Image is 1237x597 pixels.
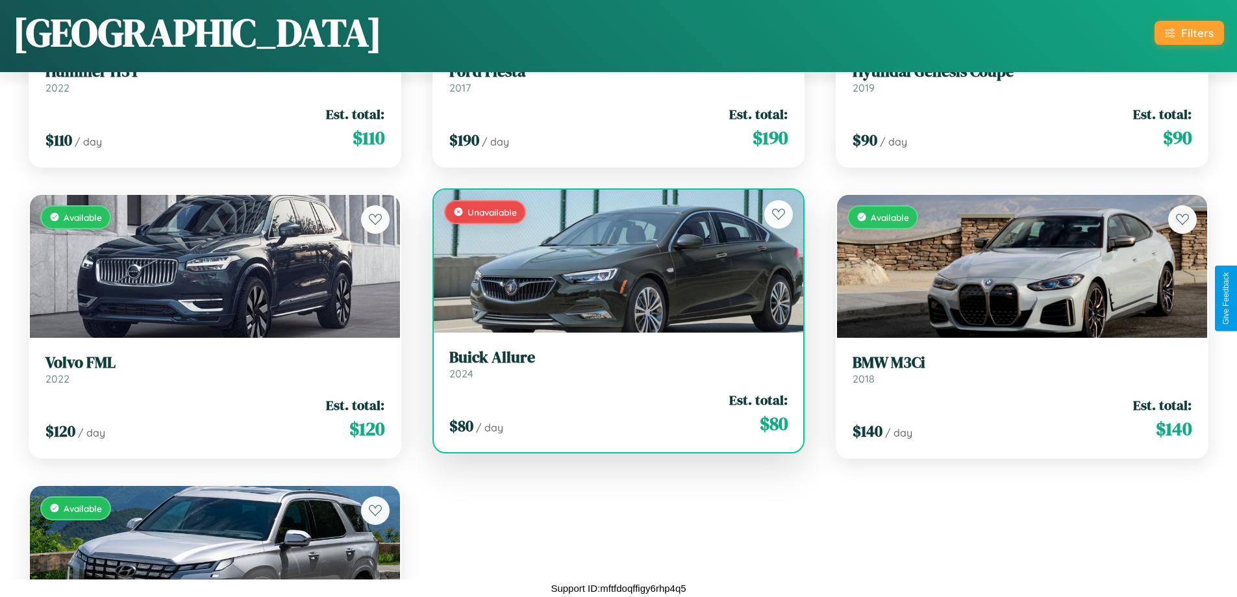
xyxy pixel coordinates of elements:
h3: BMW M3Ci [853,353,1192,372]
span: $ 120 [45,420,75,442]
a: Ford Fiesta2017 [449,62,788,94]
a: Hyundai Genesis Coupe2019 [853,62,1192,94]
h3: Hyundai Genesis Coupe [853,62,1192,81]
span: $ 120 [349,416,384,442]
span: $ 80 [449,415,473,437]
span: Available [64,503,102,514]
h3: Ford Fiesta [449,62,788,81]
a: Hummer H3T2022 [45,62,384,94]
span: $ 110 [353,125,384,151]
span: $ 140 [853,420,882,442]
span: / day [880,135,907,148]
span: 2017 [449,81,471,94]
span: $ 190 [449,129,479,151]
span: 2019 [853,81,875,94]
span: 2024 [449,367,473,380]
span: Available [871,212,909,223]
a: Volvo FML2022 [45,353,384,385]
span: Est. total: [1133,105,1192,123]
span: $ 190 [753,125,788,151]
div: Filters [1181,26,1214,40]
span: $ 80 [760,411,788,437]
span: $ 90 [853,129,877,151]
h3: Hummer H3T [45,62,384,81]
div: Give Feedback [1221,272,1231,325]
span: Est. total: [729,105,788,123]
span: Est. total: [1133,396,1192,414]
span: Est. total: [326,105,384,123]
span: / day [78,426,105,439]
span: Est. total: [326,396,384,414]
span: Available [64,212,102,223]
span: $ 90 [1163,125,1192,151]
span: 2022 [45,372,69,385]
span: / day [476,421,503,434]
button: Filters [1155,21,1224,45]
a: Buick Allure2024 [449,348,788,380]
p: Support ID: mftfdoqffigy6rhp4q5 [551,579,686,597]
span: / day [482,135,509,148]
span: / day [75,135,102,148]
span: $ 110 [45,129,72,151]
h3: Buick Allure [449,348,788,367]
span: Est. total: [729,390,788,409]
h3: Volvo FML [45,353,384,372]
span: $ 140 [1156,416,1192,442]
span: / day [885,426,912,439]
h1: [GEOGRAPHIC_DATA] [13,6,382,59]
span: 2022 [45,81,69,94]
span: Unavailable [468,207,517,218]
a: BMW M3Ci2018 [853,353,1192,385]
span: 2018 [853,372,875,385]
